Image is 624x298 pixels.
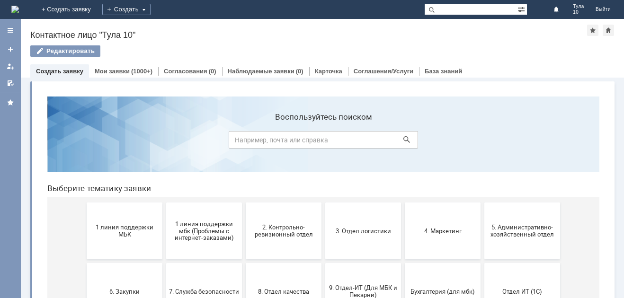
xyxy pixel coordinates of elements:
a: Мои заявки [95,68,130,75]
button: Отдел-ИТ (Офис) [126,235,202,291]
a: Карточка [315,68,342,75]
button: 3. Отдел логистики [285,114,361,170]
span: 2. Контрольно-ревизионный отдел [209,135,279,149]
span: Отдел-ИТ (Битрикс24 и CRM) [50,256,120,270]
button: 8. Отдел качества [206,174,282,231]
a: Создать заявку [36,68,83,75]
span: 6. Закупки [50,199,120,206]
a: Соглашения/Услуги [354,68,413,75]
div: (0) [296,68,303,75]
span: 7. Служба безопасности [129,199,199,206]
button: Это соглашение не активно! [365,235,441,291]
span: 10 [573,9,584,15]
button: 5. Административно-хозяйственный отдел [445,114,520,170]
a: Мои согласования [3,76,18,91]
span: Бухгалтерия (для мбк) [368,199,438,206]
a: Мои заявки [3,59,18,74]
span: 1 линия поддержки мбк (Проблемы с интернет-заказами) [129,131,199,152]
span: Расширенный поиск [517,4,527,13]
button: [PERSON_NAME]. Услуги ИТ для МБК (оформляет L1) [445,235,520,291]
div: (0) [209,68,216,75]
a: Согласования [164,68,207,75]
span: 9. Отдел-ИТ (Для МБК и Пекарни) [288,195,358,210]
a: База знаний [425,68,462,75]
div: (1000+) [131,68,152,75]
button: Финансовый отдел [206,235,282,291]
label: Воспользуйтесь поиском [189,23,378,33]
a: Создать заявку [3,42,18,57]
img: logo [11,6,19,13]
span: 8. Отдел качества [209,199,279,206]
span: Франчайзинг [288,259,358,266]
button: 1 линия поддержки МБК [47,114,123,170]
a: Наблюдаемые заявки [228,68,294,75]
span: Это соглашение не активно! [368,256,438,270]
span: [PERSON_NAME]. Услуги ИТ для МБК (оформляет L1) [447,252,517,273]
button: 6. Закупки [47,174,123,231]
button: 4. Маркетинг [365,114,441,170]
span: 3. Отдел логистики [288,138,358,145]
button: 9. Отдел-ИТ (Для МБК и Пекарни) [285,174,361,231]
span: 5. Административно-хозяйственный отдел [447,135,517,149]
button: 1 линия поддержки мбк (Проблемы с интернет-заказами) [126,114,202,170]
div: Контактное лицо "Тула 10" [30,30,587,40]
div: Добавить в избранное [587,25,598,36]
button: Бухгалтерия (для мбк) [365,174,441,231]
button: Франчайзинг [285,235,361,291]
button: Отдел ИТ (1С) [445,174,520,231]
div: Сделать домашней страницей [603,25,614,36]
span: Тула [573,4,584,9]
button: Отдел-ИТ (Битрикс24 и CRM) [47,235,123,291]
button: 7. Служба безопасности [126,174,202,231]
span: 1 линия поддержки МБК [50,135,120,149]
span: Отдел-ИТ (Офис) [129,259,199,266]
input: Например, почта или справка [189,42,378,60]
span: 4. Маркетинг [368,138,438,145]
button: 2. Контрольно-ревизионный отдел [206,114,282,170]
span: Финансовый отдел [209,259,279,266]
a: Перейти на домашнюю страницу [11,6,19,13]
div: Создать [102,4,151,15]
header: Выберите тематику заявки [8,95,560,104]
span: Отдел ИТ (1С) [447,199,517,206]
